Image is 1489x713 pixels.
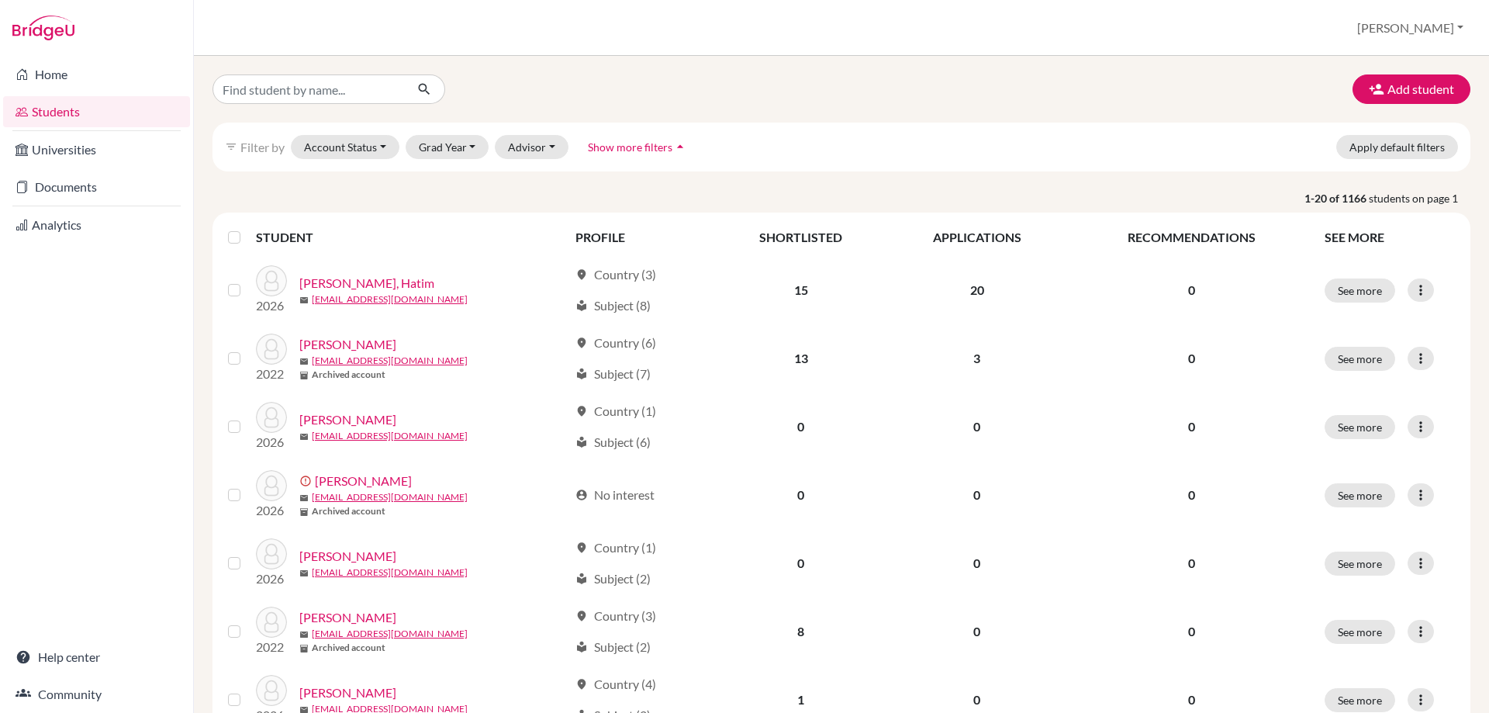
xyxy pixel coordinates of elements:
td: 0 [715,461,886,529]
span: students on page 1 [1369,190,1470,206]
span: location_on [575,542,588,554]
span: mail [299,296,309,305]
span: location_on [575,405,588,417]
th: SEE MORE [1315,219,1464,256]
p: 0 [1077,281,1306,299]
th: APPLICATIONS [886,219,1067,256]
span: inventory_2 [299,644,309,653]
button: Advisor [495,135,568,159]
p: 0 [1077,554,1306,573]
strong: 1-20 of 1166 [1304,190,1369,206]
a: [PERSON_NAME] [299,410,396,429]
p: 0 [1077,622,1306,641]
i: arrow_drop_up [672,139,688,154]
div: Country (6) [575,334,656,352]
span: Filter by [240,140,285,154]
span: mail [299,630,309,639]
p: 0 [1077,349,1306,368]
img: Abdel-Massih, Nadim [256,675,287,706]
button: Apply default filters [1336,135,1458,159]
b: Archived account [312,641,385,655]
p: 2026 [256,296,287,315]
span: local_library [575,573,588,585]
div: Country (3) [575,607,656,625]
span: location_on [575,337,588,349]
td: 0 [886,461,1067,529]
img: Abdelaziz, Maryam [256,334,287,365]
span: inventory_2 [299,507,309,517]
th: STUDENT [256,219,566,256]
div: Country (1) [575,402,656,421]
img: Abd El Bary, Habiba [256,402,287,433]
button: See more [1325,279,1395,303]
div: Country (3) [575,265,656,284]
span: error_outline [299,475,315,487]
span: local_library [575,641,588,653]
button: See more [1325,620,1395,644]
button: See more [1325,347,1395,371]
a: [EMAIL_ADDRESS][DOMAIN_NAME] [312,566,468,580]
i: filter_list [225,140,237,153]
p: 2026 [256,569,287,588]
span: mail [299,357,309,366]
span: inventory_2 [299,371,309,380]
th: PROFILE [566,219,715,256]
input: Find student by name... [212,74,405,104]
a: [EMAIL_ADDRESS][DOMAIN_NAME] [312,292,468,306]
img: Aamir, Hatim [256,265,287,296]
a: [PERSON_NAME], Hatim [299,274,434,292]
td: 0 [715,393,886,461]
td: 0 [886,597,1067,666]
a: Students [3,96,190,127]
button: Add student [1353,74,1470,104]
button: See more [1325,688,1395,712]
div: Subject (8) [575,296,651,315]
b: Archived account [312,504,385,518]
a: Help center [3,642,190,673]
td: 0 [886,393,1067,461]
a: [PERSON_NAME] [299,608,396,627]
p: 2022 [256,365,287,383]
p: 0 [1077,486,1306,504]
a: Universities [3,134,190,165]
a: [EMAIL_ADDRESS][DOMAIN_NAME] [312,354,468,368]
a: Community [3,679,190,710]
span: account_circle [575,489,588,501]
p: 0 [1077,417,1306,436]
div: Subject (2) [575,569,651,588]
button: [PERSON_NAME] [1350,13,1470,43]
div: Country (4) [575,675,656,694]
span: mail [299,569,309,578]
img: Bridge-U [12,16,74,40]
th: RECOMMENDATIONS [1068,219,1315,256]
a: [PERSON_NAME] [299,547,396,566]
p: 2026 [256,433,287,452]
a: [PERSON_NAME] [315,472,412,490]
a: [EMAIL_ADDRESS][DOMAIN_NAME] [312,627,468,641]
p: 2026 [256,501,287,520]
a: [EMAIL_ADDRESS][DOMAIN_NAME] [312,490,468,504]
th: SHORTLISTED [715,219,886,256]
td: 8 [715,597,886,666]
span: location_on [575,610,588,622]
a: Home [3,59,190,90]
span: Show more filters [588,140,672,154]
a: Documents [3,171,190,202]
span: mail [299,432,309,441]
span: local_library [575,436,588,448]
span: location_on [575,678,588,691]
a: [EMAIL_ADDRESS][DOMAIN_NAME] [312,429,468,443]
p: 0 [1077,691,1306,709]
td: 3 [886,324,1067,393]
div: Subject (6) [575,433,651,452]
td: 20 [886,256,1067,324]
a: Analytics [3,209,190,241]
button: See more [1325,415,1395,439]
b: Archived account [312,368,385,382]
span: mail [299,493,309,503]
button: Account Status [291,135,399,159]
button: See more [1325,552,1395,576]
div: Country (1) [575,538,656,557]
div: No interest [575,486,655,504]
span: local_library [575,299,588,312]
